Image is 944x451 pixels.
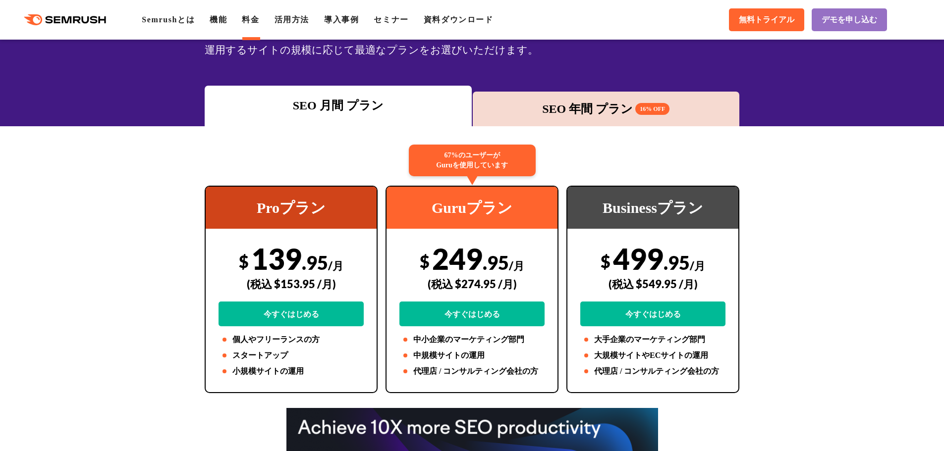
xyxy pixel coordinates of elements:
a: デモを申し込む [812,8,887,31]
li: 代理店 / コンサルティング会社の方 [399,365,545,377]
div: SEOの3つの料金プランから、広告・SNS・市場調査ツールキットをご用意しています。業務領域や会社の規模、運用するサイトの規模に応じて最適なプランをお選びいただけます。 [205,23,739,59]
div: SEO 年間 プラン [478,100,735,118]
span: /月 [328,259,343,272]
li: 大規模サイトやECサイトの運用 [580,350,725,361]
a: 無料トライアル [729,8,804,31]
a: 導入事例 [324,15,359,24]
span: .95 [302,251,328,274]
div: (税込 $153.95 /月) [219,266,364,301]
div: Businessプラン [567,187,738,229]
div: SEO 月間 プラン [210,97,467,114]
div: Proプラン [206,187,377,229]
div: (税込 $549.95 /月) [580,266,725,301]
div: Guruプラン [387,187,557,229]
span: .95 [664,251,690,274]
a: 今すぐはじめる [399,301,545,326]
a: 今すぐはじめる [580,301,725,326]
li: スタートアップ [219,350,364,361]
span: .95 [483,251,509,274]
a: 今すぐはじめる [219,301,364,326]
a: 料金 [242,15,259,24]
span: 無料トライアル [739,15,794,25]
span: $ [420,251,430,271]
span: デモを申し込む [822,15,877,25]
span: /月 [690,259,705,272]
a: Semrushとは [142,15,195,24]
span: 16% OFF [635,103,669,115]
span: $ [239,251,249,271]
li: 大手企業のマーケティング部門 [580,334,725,346]
div: 139 [219,241,364,326]
li: 代理店 / コンサルティング会社の方 [580,365,725,377]
li: 個人やフリーランスの方 [219,334,364,346]
span: $ [601,251,611,271]
a: 資料ダウンロード [424,15,494,24]
span: /月 [509,259,524,272]
a: セミナー [374,15,408,24]
div: 499 [580,241,725,326]
div: 249 [399,241,545,326]
li: 中規模サイトの運用 [399,350,545,361]
a: 機能 [210,15,227,24]
div: 67%のユーザーが Guruを使用しています [409,145,536,176]
li: 中小企業のマーケティング部門 [399,334,545,346]
li: 小規模サイトの運用 [219,365,364,377]
a: 活用方法 [275,15,309,24]
div: (税込 $274.95 /月) [399,266,545,301]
